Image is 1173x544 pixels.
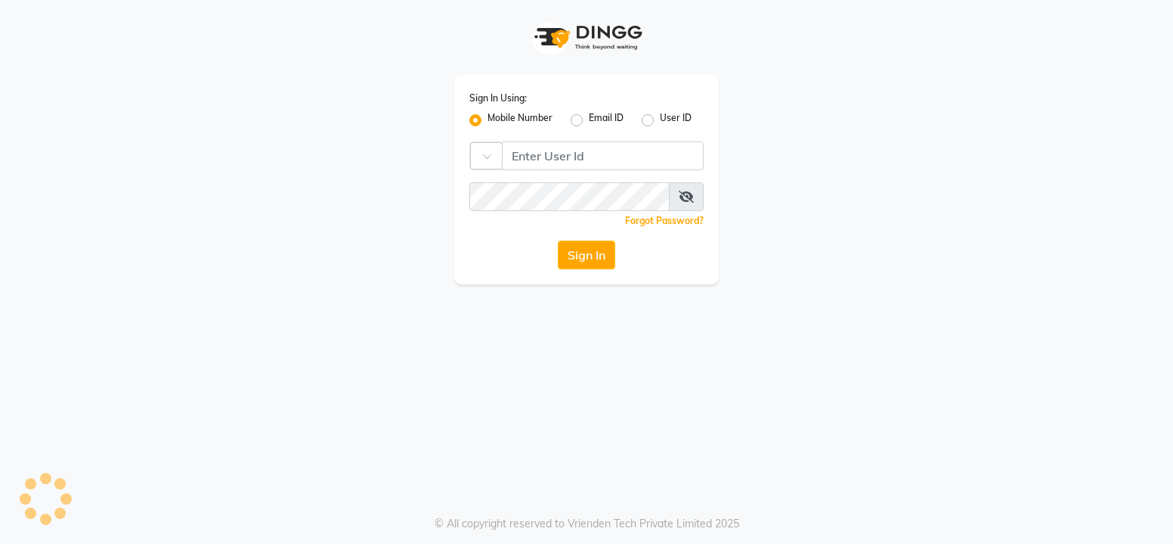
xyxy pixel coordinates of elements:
a: Forgot Password? [625,215,704,226]
input: Username [502,141,704,170]
label: Sign In Using: [469,92,527,105]
label: Mobile Number [487,111,552,129]
input: Username [469,182,670,211]
label: User ID [660,111,692,129]
label: Email ID [589,111,624,129]
button: Sign In [558,241,615,269]
img: logo1.svg [526,15,647,60]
